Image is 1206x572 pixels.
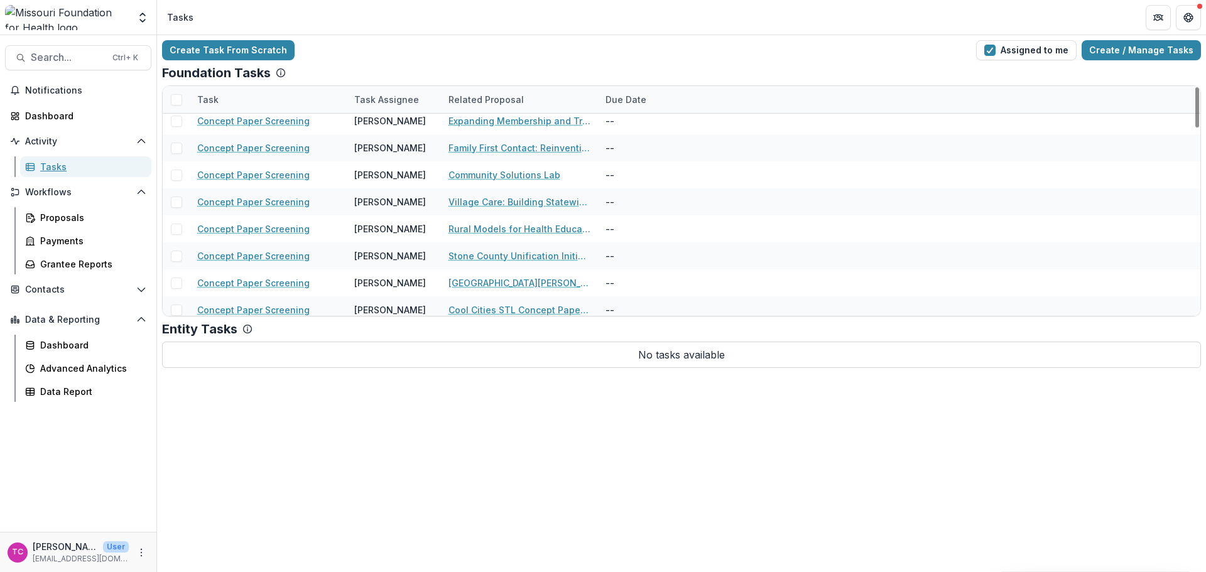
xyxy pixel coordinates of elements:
div: [PERSON_NAME] [354,168,426,181]
button: Assigned to me [976,40,1077,60]
div: Related Proposal [441,86,598,113]
a: Tasks [20,156,151,177]
span: Data & Reporting [25,315,131,325]
div: Due Date [598,86,692,113]
div: -- [598,215,692,242]
div: -- [598,134,692,161]
div: -- [598,161,692,188]
div: [PERSON_NAME] [354,195,426,208]
a: Concept Paper Screening [197,141,310,154]
a: Dashboard [5,105,151,126]
a: Concept Paper Screening [197,222,310,235]
div: Grantee Reports [40,257,141,271]
div: Related Proposal [441,93,531,106]
div: Ctrl + K [110,51,141,65]
a: Concept Paper Screening [197,114,310,127]
a: Advanced Analytics [20,358,151,379]
button: Open Workflows [5,182,151,202]
a: Create / Manage Tasks [1082,40,1201,60]
div: Dashboard [40,338,141,352]
a: Family First Contact: Reinventing Outreach for Whole-Person Care [448,141,590,154]
button: Open Contacts [5,279,151,299]
div: [PERSON_NAME] [354,249,426,262]
a: Rural Models for Health Education [448,222,590,235]
span: Contacts [25,284,131,295]
button: More [134,545,149,560]
a: Cool Cities STL Concept Paper 2025 [448,303,590,316]
div: Data Report [40,385,141,398]
a: Payments [20,230,151,251]
a: Proposals [20,207,151,228]
a: Grantee Reports [20,254,151,274]
div: Tori Cope [12,548,23,556]
p: User [103,541,129,553]
div: Dashboard [25,109,141,122]
a: Village Care: Building Statewide Infrastructure to Address [US_STATE]'s Loneliness Epidemic Throu... [448,195,590,208]
a: Data Report [20,381,151,402]
div: [PERSON_NAME] [354,222,426,235]
div: [PERSON_NAME] [354,141,426,154]
div: Task Assignee [347,93,426,106]
p: Entity Tasks [162,321,237,337]
a: Concept Paper Screening [197,168,310,181]
button: Open Data & Reporting [5,310,151,330]
div: Tasks [40,160,141,173]
p: [EMAIL_ADDRESS][DOMAIN_NAME] [33,553,129,564]
p: [PERSON_NAME] [33,540,98,553]
a: Stone County Unification Initiative [448,249,590,262]
div: [PERSON_NAME] [354,276,426,289]
div: [PERSON_NAME] [354,114,426,127]
div: Task [190,86,347,113]
a: Concept Paper Screening [197,276,310,289]
span: Search... [31,51,105,63]
div: -- [598,107,692,134]
button: Open Activity [5,131,151,151]
span: Activity [25,136,131,147]
a: Create Task From Scratch [162,40,295,60]
div: [PERSON_NAME] [354,303,426,316]
div: Advanced Analytics [40,362,141,375]
span: Notifications [25,85,146,96]
div: -- [598,296,692,323]
div: -- [598,269,692,296]
div: Task [190,93,226,106]
nav: breadcrumb [162,8,198,26]
div: Task Assignee [347,86,441,113]
div: Payments [40,234,141,247]
button: Notifications [5,80,151,100]
a: Concept Paper Screening [197,249,310,262]
p: No tasks available [162,342,1201,368]
button: Search... [5,45,151,70]
p: Foundation Tasks [162,65,271,80]
img: Missouri Foundation for Health logo [5,5,129,30]
div: Tasks [167,11,193,24]
a: Concept Paper Screening [197,303,310,316]
div: Proposals [40,211,141,224]
span: Workflows [25,187,131,198]
div: -- [598,242,692,269]
div: Due Date [598,93,654,106]
a: Expanding Membership and Training Access for Rural [US_STATE] Long-Term Care Facilities [448,114,590,127]
div: -- [598,188,692,215]
button: Partners [1146,5,1171,30]
button: Open entity switcher [134,5,151,30]
a: Dashboard [20,335,151,355]
a: Community Solutions Lab [448,168,560,181]
a: Concept Paper Screening [197,195,310,208]
a: [GEOGRAPHIC_DATA][PERSON_NAME] Initiative [448,276,590,289]
button: Get Help [1176,5,1201,30]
